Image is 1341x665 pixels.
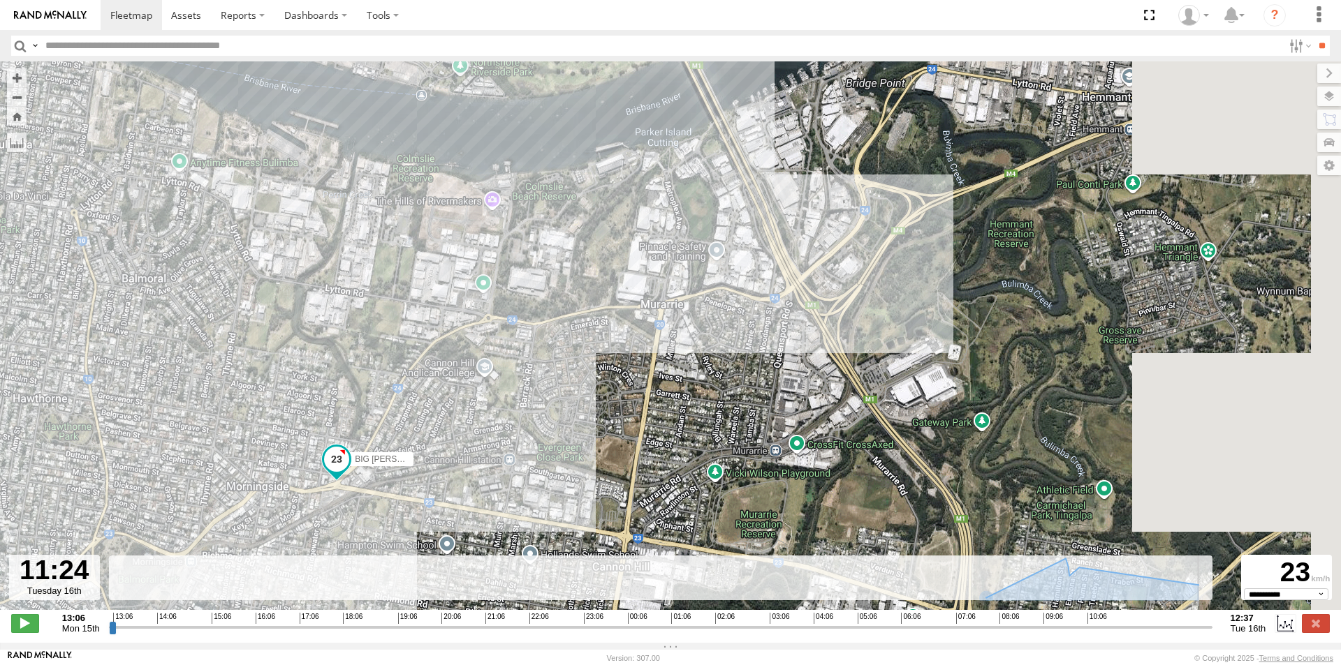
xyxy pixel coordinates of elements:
span: Tue 16th Sep 2025 [1231,623,1266,634]
span: 05:06 [858,613,877,624]
span: BIG [PERSON_NAME] (BIG Truck) [355,454,485,463]
span: 03:06 [770,613,789,624]
span: 07:06 [956,613,976,624]
div: Version: 307.00 [607,654,660,662]
span: 13:06 [113,613,133,624]
label: Map Settings [1317,156,1341,175]
span: 23:06 [584,613,603,624]
span: 04:06 [814,613,833,624]
span: 00:06 [628,613,647,624]
div: 23 [1243,557,1330,588]
span: 14:06 [157,613,177,624]
a: Terms and Conditions [1259,654,1333,662]
span: 02:06 [715,613,735,624]
span: 09:06 [1043,613,1063,624]
span: 15:06 [212,613,231,624]
span: 18:06 [343,613,362,624]
span: 10:06 [1087,613,1107,624]
strong: 13:06 [62,613,100,623]
div: Laura Van Bruggen [1173,5,1214,26]
span: Mon 15th Sep 2025 [62,623,100,634]
strong: 12:37 [1231,613,1266,623]
i: ? [1263,4,1286,27]
button: Zoom out [7,87,27,107]
span: 01:06 [671,613,691,624]
label: Search Filter Options [1284,36,1314,56]
div: © Copyright 2025 - [1194,654,1333,662]
label: Search Query [29,36,41,56]
label: Measure [7,133,27,152]
span: 21:06 [485,613,505,624]
a: Visit our Website [8,651,72,665]
span: 06:06 [901,613,921,624]
span: 16:06 [256,613,275,624]
button: Zoom in [7,68,27,87]
span: 20:06 [441,613,461,624]
label: Close [1302,614,1330,632]
span: 08:06 [999,613,1019,624]
label: Play/Stop [11,614,39,632]
span: 19:06 [398,613,418,624]
img: rand-logo.svg [14,10,87,20]
span: 17:06 [300,613,319,624]
span: 22:06 [529,613,549,624]
button: Zoom Home [7,107,27,126]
